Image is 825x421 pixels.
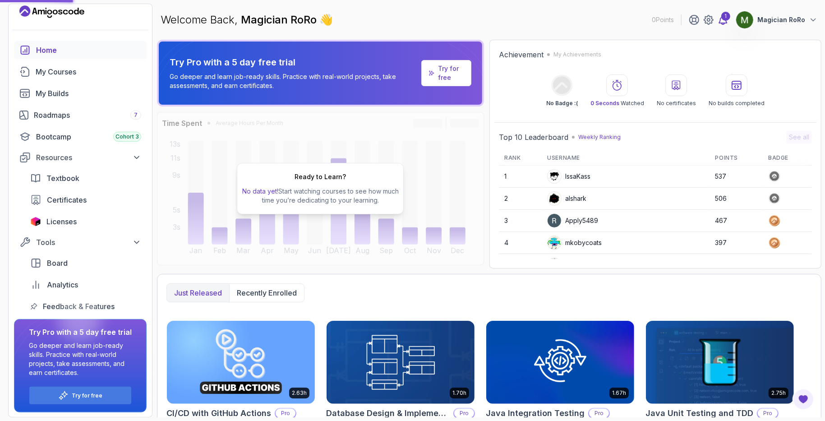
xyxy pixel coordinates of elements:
a: analytics [25,276,147,294]
div: alshark [547,191,586,206]
p: Pro [758,409,778,418]
a: bootcamp [14,128,147,146]
div: Tools [36,237,141,248]
a: Try for free [72,392,103,399]
p: 2.75h [771,389,786,397]
div: mkobycoats [547,236,602,250]
td: 506 [710,188,763,210]
th: Rank [499,151,542,166]
p: Watched [590,100,644,107]
img: user profile image [736,11,753,28]
span: 👋 [318,10,336,29]
a: board [25,254,147,272]
h2: Top 10 Leaderboard [499,132,568,143]
span: 7 [134,111,138,119]
p: No Badge :( [546,100,578,107]
a: Landing page [19,5,84,19]
a: licenses [25,213,147,231]
img: Java Integration Testing card [486,321,634,404]
span: Certificates [47,194,87,205]
span: Analytics [47,279,78,290]
p: Just released [174,287,222,298]
p: My Achievements [553,51,601,58]
div: Bootcamp [36,131,141,142]
span: Cohort 3 [115,133,139,140]
h2: Java Integration Testing [486,407,585,420]
p: No builds completed [709,100,765,107]
span: Board [47,258,68,268]
div: 1 [721,12,730,21]
div: Home [36,45,141,56]
p: Try Pro with a 5 day free trial [170,56,418,69]
p: Go deeper and learn job-ready skills. Practice with real-world projects, take assessments, and ea... [29,341,132,377]
td: 2 [499,188,542,210]
td: 5 [499,254,542,276]
p: No certificates [657,100,696,107]
a: Try for free [421,60,471,86]
p: 0 Points [652,15,674,24]
div: Roadmaps [34,110,141,120]
p: Magician RoRo [757,15,805,24]
span: Feedback & Features [43,301,115,312]
a: certificates [25,191,147,209]
img: user profile image [548,170,561,183]
button: Recently enrolled [229,284,304,302]
p: Pro [589,409,609,418]
td: 467 [710,210,763,232]
th: Points [710,151,763,166]
div: My Courses [36,66,141,77]
button: Open Feedback Button [793,389,814,410]
div: Apply5489 [547,213,598,228]
a: 1 [718,14,728,25]
img: Java Unit Testing and TDD card [646,321,794,404]
p: Pro [276,409,295,418]
a: courses [14,63,147,81]
h2: CI/CD with GitHub Actions [166,407,271,420]
button: user profile imageMagician RoRo [736,11,818,29]
img: jetbrains icon [30,217,41,226]
img: user profile image [548,192,561,205]
img: default monster avatar [548,236,561,250]
th: Username [542,151,710,166]
p: 2.63h [292,389,307,397]
p: Go deeper and learn job-ready skills. Practice with real-world projects, take assessments, and ea... [170,72,418,90]
div: [PERSON_NAME].delaguia [547,258,643,272]
button: Just released [167,284,229,302]
p: Recently enrolled [237,287,297,298]
span: 0 Seconds [590,100,619,106]
img: CI/CD with GitHub Actions card [167,321,315,404]
h2: Java Unit Testing and TDD [645,407,753,420]
td: 358 [710,254,763,276]
a: roadmaps [14,106,147,124]
a: home [14,41,147,59]
div: IssaKass [547,169,590,184]
img: user profile image [548,214,561,227]
p: Weekly Ranking [578,134,621,141]
button: Tools [14,234,147,250]
a: feedback [25,297,147,315]
span: Textbook [46,173,79,184]
button: See all [786,131,812,143]
td: 4 [499,232,542,254]
img: Database Design & Implementation card [327,321,475,404]
div: My Builds [36,88,141,99]
a: Try for free [438,64,464,82]
th: Badge [763,151,812,166]
p: 1.67h [612,389,626,397]
span: Magician RoRo [241,13,319,26]
h2: Database Design & Implementation [326,407,450,420]
td: 537 [710,166,763,188]
a: textbook [25,169,147,187]
div: Resources [36,152,141,163]
span: No data yet! [242,187,278,195]
a: builds [14,84,147,102]
h2: Achievement [499,49,544,60]
p: Start watching courses to see how much time you’re dedicating to your learning. [241,187,400,205]
h2: Ready to Learn? [295,172,346,181]
button: Try for free [29,386,132,405]
td: 3 [499,210,542,232]
button: Resources [14,149,147,166]
p: Pro [454,409,474,418]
